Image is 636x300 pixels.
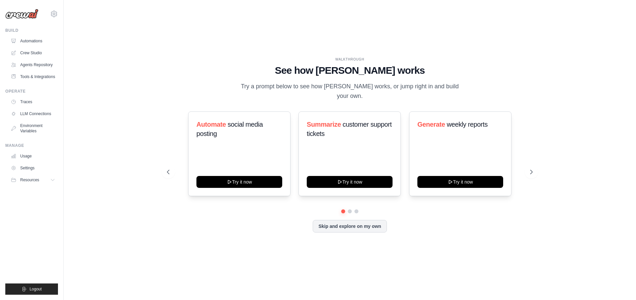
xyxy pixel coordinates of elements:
[8,71,58,82] a: Tools & Integrations
[196,121,263,137] span: social media posting
[5,143,58,148] div: Manage
[307,121,392,137] span: customer support tickets
[8,97,58,107] a: Traces
[5,28,58,33] div: Build
[8,151,58,161] a: Usage
[8,48,58,58] a: Crew Studio
[5,89,58,94] div: Operate
[8,108,58,119] a: LLM Connections
[238,82,461,101] p: Try a prompt below to see how [PERSON_NAME] works, or jump right in and build your own.
[29,286,42,292] span: Logout
[196,121,226,128] span: Automate
[167,57,533,62] div: WALKTHROUGH
[167,64,533,76] h1: See how [PERSON_NAME] works
[8,36,58,46] a: Automations
[5,9,38,19] img: Logo
[8,163,58,173] a: Settings
[447,121,487,128] span: weekly reports
[20,177,39,183] span: Resources
[8,60,58,70] a: Agents Repository
[307,176,393,188] button: Try it now
[8,120,58,136] a: Environment Variables
[196,176,282,188] button: Try it now
[8,175,58,185] button: Resources
[5,283,58,295] button: Logout
[307,121,341,128] span: Summarize
[417,176,503,188] button: Try it now
[313,220,387,233] button: Skip and explore on my own
[417,121,445,128] span: Generate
